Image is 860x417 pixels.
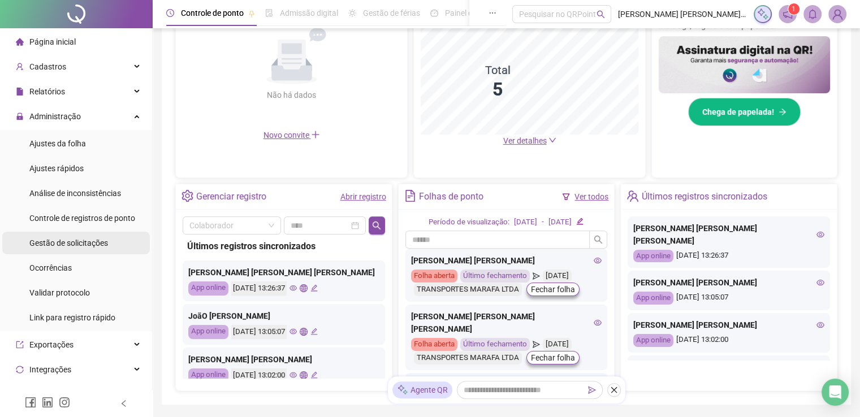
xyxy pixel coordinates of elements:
[29,139,86,148] span: Ajustes da folha
[411,270,457,283] div: Folha aberta
[460,338,530,351] div: Último fechamento
[16,366,24,373] span: sync
[289,371,297,379] span: eye
[348,9,356,17] span: sun
[248,10,255,17] span: pushpin
[392,381,452,398] div: Agente QR
[300,371,307,379] span: global
[231,325,287,339] div: [DATE] 13:05:07
[16,88,24,95] span: file
[397,384,408,396] img: sparkle-icon.fc2bf0ac1784a2077858766a79e2daf3.svg
[29,62,66,71] span: Cadastros
[240,89,344,101] div: Não há dados
[411,254,602,267] div: [PERSON_NAME] [PERSON_NAME]
[29,87,65,96] span: Relatórios
[188,368,228,383] div: App online
[280,8,338,18] span: Admissão digital
[188,310,379,322] div: JoãO [PERSON_NAME]
[300,328,307,335] span: global
[574,192,608,201] a: Ver todos
[340,192,386,201] a: Abrir registro
[429,216,509,228] div: Período de visualização:
[411,310,602,335] div: [PERSON_NAME] [PERSON_NAME] [PERSON_NAME]
[411,338,457,351] div: Folha aberta
[548,216,572,228] div: [DATE]
[372,221,381,230] span: search
[59,397,70,408] span: instagram
[16,38,24,46] span: home
[633,292,673,305] div: App online
[503,136,556,145] a: Ver detalhes down
[526,283,580,296] button: Fechar folha
[445,8,489,18] span: Painel do DP
[265,9,273,17] span: file-done
[29,365,71,374] span: Integrações
[633,292,824,305] div: [DATE] 13:05:07
[196,187,266,206] div: Gerenciar registro
[25,397,36,408] span: facebook
[633,250,673,263] div: App online
[188,325,228,339] div: App online
[610,386,618,394] span: close
[181,190,193,202] span: setting
[419,187,483,206] div: Folhas de ponto
[404,190,416,202] span: file-text
[414,283,522,296] div: TRANSPORTES MARAFA LTDA
[642,187,767,206] div: Últimos registros sincronizados
[816,231,824,238] span: eye
[300,284,307,292] span: global
[626,190,638,202] span: team
[822,379,849,406] div: Open Intercom Messenger
[29,112,81,121] span: Administração
[29,214,135,223] span: Controle de registros de ponto
[29,238,108,247] span: Gestão de solicitações
[310,284,318,292] span: edit
[526,351,580,364] button: Fechar folha
[188,281,228,296] div: App online
[533,338,540,351] span: send
[29,37,76,46] span: Página inicial
[533,270,540,283] span: send
[289,284,297,292] span: eye
[594,235,603,244] span: search
[460,270,530,283] div: Último fechamento
[289,328,297,335] span: eye
[542,216,544,228] div: -
[29,164,84,173] span: Ajustes rápidos
[543,270,572,283] div: [DATE]
[829,6,846,23] img: 93809
[187,239,381,253] div: Últimos registros sincronizados
[414,351,522,364] div: TRANSPORTES MARAFA LTDA
[310,371,318,379] span: edit
[633,222,824,247] div: [PERSON_NAME] [PERSON_NAME] [PERSON_NAME]
[633,250,824,263] div: [DATE] 13:26:37
[562,193,570,201] span: filter
[633,276,824,289] div: [PERSON_NAME] [PERSON_NAME]
[757,8,769,20] img: sparkle-icon.fc2bf0ac1784a2077858766a79e2daf3.svg
[816,321,824,329] span: eye
[618,8,747,20] span: [PERSON_NAME] [PERSON_NAME] Finger - TRANSPORTES MARAFA LTDA
[42,397,53,408] span: linkedin
[792,5,796,13] span: 1
[16,341,24,349] span: export
[16,112,24,120] span: lock
[29,263,72,272] span: Ocorrências
[807,9,818,19] span: bell
[16,63,24,71] span: user-add
[188,353,379,366] div: [PERSON_NAME] [PERSON_NAME]
[594,257,602,264] span: eye
[597,10,605,19] span: search
[588,386,596,394] span: send
[531,283,575,296] span: Fechar folha
[688,98,801,126] button: Chega de papelada!
[231,281,287,296] div: [DATE] 13:26:37
[702,106,774,118] span: Chega de papelada!
[489,9,496,17] span: ellipsis
[548,136,556,144] span: down
[231,368,287,383] div: [DATE] 13:02:00
[633,319,824,331] div: [PERSON_NAME] [PERSON_NAME]
[633,334,824,347] div: [DATE] 13:02:00
[120,399,128,407] span: left
[29,288,90,297] span: Validar protocolo
[503,136,547,145] span: Ver detalhes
